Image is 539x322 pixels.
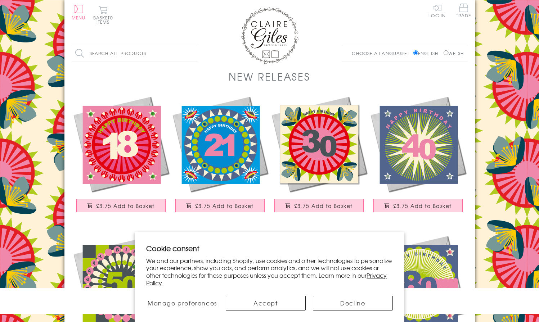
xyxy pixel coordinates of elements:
[270,95,369,219] a: Birthday Card, Age 30 - Flowers, Happy 30th Birthday, Embellished with pompoms £3.75 Add to Basket
[313,296,393,310] button: Decline
[148,299,217,307] span: Manage preferences
[456,4,471,18] span: Trade
[294,202,353,209] span: £3.75 Add to Basket
[241,7,298,64] img: Claire Giles Greetings Cards
[444,50,464,56] label: Welsh
[171,95,270,194] img: Birthday Card, Age 21 - Blue Circle, Happy 21st Birthday, Embellished with pompoms
[229,69,310,84] h1: New Releases
[456,4,471,19] a: Trade
[146,257,393,287] p: We and our partners, including Shopify, use cookies and other technologies to personalize your ex...
[146,271,387,287] a: Privacy Policy
[270,95,369,194] img: Birthday Card, Age 30 - Flowers, Happy 30th Birthday, Embellished with pompoms
[76,199,166,212] button: £3.75 Add to Basket
[428,4,446,18] a: Log In
[413,50,442,56] label: English
[146,243,393,253] h2: Cookie consent
[96,202,155,209] span: £3.75 Add to Basket
[444,50,448,55] input: Welsh
[175,199,265,212] button: £3.75 Add to Basket
[146,296,218,310] button: Manage preferences
[72,45,198,62] input: Search all products
[373,199,463,212] button: £3.75 Add to Basket
[72,95,171,219] a: Birthday Card, Age 18 - Pink Circle, Happy 18th Birthday, Embellished with pompoms £3.75 Add to B...
[190,45,198,62] input: Search
[195,202,254,209] span: £3.75 Add to Basket
[72,5,86,20] button: Menu
[393,202,452,209] span: £3.75 Add to Basket
[369,95,468,219] a: Birthday Card, Age 40 - Starburst, Happy 40th Birthday, Embellished with pompoms £3.75 Add to Basket
[171,95,270,219] a: Birthday Card, Age 21 - Blue Circle, Happy 21st Birthday, Embellished with pompoms £3.75 Add to B...
[274,199,364,212] button: £3.75 Add to Basket
[72,14,86,21] span: Menu
[413,50,418,55] input: English
[369,95,468,194] img: Birthday Card, Age 40 - Starburst, Happy 40th Birthday, Embellished with pompoms
[96,14,113,25] span: 0 items
[352,50,412,56] p: Choose a language:
[72,95,171,194] img: Birthday Card, Age 18 - Pink Circle, Happy 18th Birthday, Embellished with pompoms
[226,296,306,310] button: Accept
[93,6,113,24] button: Basket0 items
